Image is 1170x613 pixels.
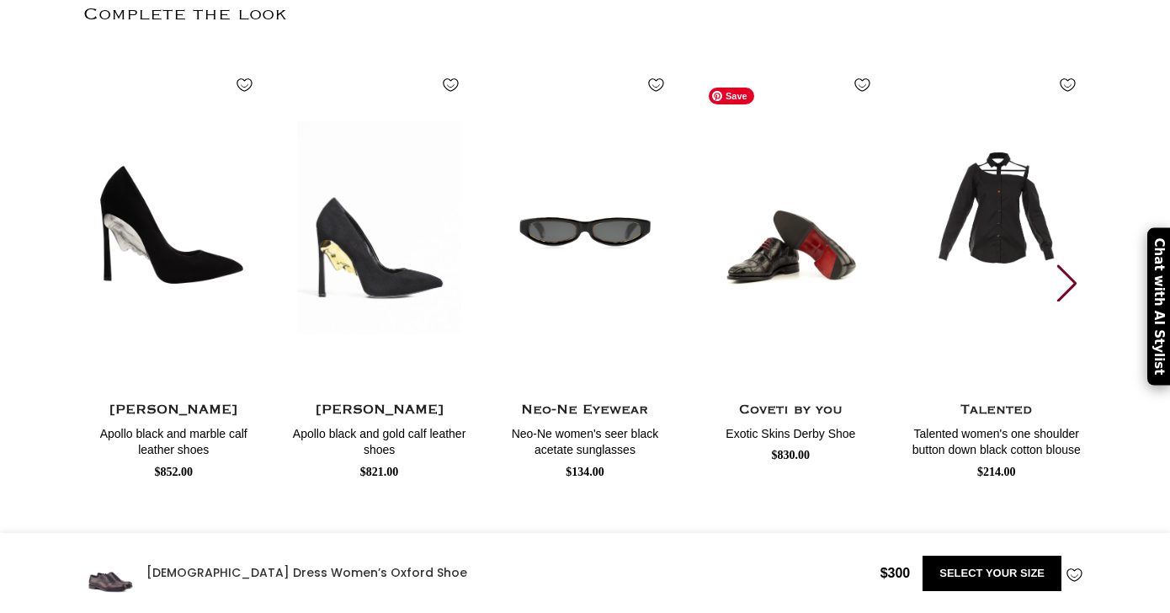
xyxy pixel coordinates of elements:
div: 1 / 10 [83,59,263,482]
span: $214.00 [977,466,1016,478]
a: [PERSON_NAME] Apollo black and gold calf leather shoes $821.00 [289,396,469,482]
a: Coveti by you Exotic Skins Derby Shoe $830.00 [700,396,880,465]
span: Save [709,88,754,104]
a: Talented Talented women's one shoulder button down black cotton blouse $214.00 [907,396,1087,482]
div: 2 / 10 [289,59,469,482]
h4: Talented women's one shoulder button down black cotton blouse [907,426,1087,459]
h4: Apollo black and marble calf leather shoes [83,426,263,459]
span: $852.00 [154,466,193,478]
h4: Apollo black and gold calf leather shoes [289,426,469,459]
div: Next slide [1056,264,1078,301]
h4: Talented [907,400,1087,421]
a: [PERSON_NAME] Apollo black and marble calf leather shoes $852.00 [83,396,263,482]
h4: Neo-Ne Eyewear [495,400,675,421]
img: GD-Apollo-02-1_wwf1ox.png [83,59,263,396]
span: $134.00 [566,466,604,478]
div: 5 / 10 [907,59,1087,482]
a: SELECT YOUR SIZE [923,556,1061,591]
a: Neo-Ne Eyewear Neo-Ne women's seer black acetate sunglasses $134.00 [495,396,675,482]
h4: Neo-Ne women's seer black acetate sunglasses [495,426,675,459]
img: Oxford [83,546,138,600]
h4: [DEMOGRAPHIC_DATA] Dress Women’s Oxford Shoe [146,565,868,582]
div: 4 / 10 [700,59,880,465]
span: $821.00 [360,466,399,478]
h4: [PERSON_NAME] [289,400,469,421]
h4: [PERSON_NAME] [83,400,263,421]
span: $ [880,566,888,580]
img: 41c06775-3cf6-4ed3-9847-414c63626eeb-D-scaled.jpg [698,54,884,401]
img: Black_blouse_6230f860_1124_4cfa_81da_1798ed2455ae_1024x1024_jrd60f.jpg [907,59,1087,396]
h4: Coveti by you [700,400,880,421]
h4: Exotic Skins Derby Shoe [700,426,880,443]
span: $830.00 [772,449,811,461]
img: SeerBlack1_yyclap.jpg [495,59,675,396]
img: 926-10004-1297400209_BLACK_M-1_cgfkoq.jpg [289,59,469,396]
span: 300 [880,566,911,580]
div: 3 / 10 [495,59,675,482]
